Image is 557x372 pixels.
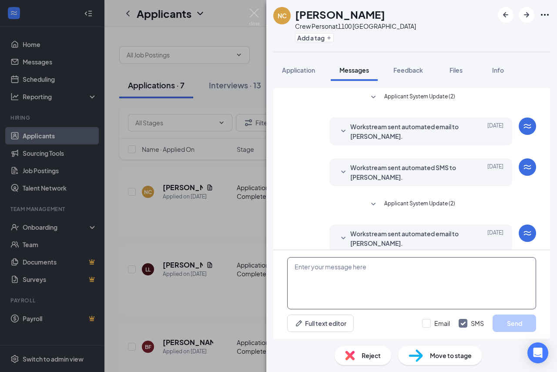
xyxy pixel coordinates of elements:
[295,22,416,30] div: Crew Person at 1100 [GEOGRAPHIC_DATA]
[519,7,534,23] button: ArrowRight
[521,10,532,20] svg: ArrowRight
[540,10,550,20] svg: Ellipses
[368,92,455,103] button: SmallChevronDownApplicant System Update (2)
[450,66,463,74] span: Files
[522,121,533,131] svg: WorkstreamLogo
[287,315,354,332] button: Full text editorPen
[295,319,303,328] svg: Pen
[487,122,503,141] span: [DATE]
[384,199,455,210] span: Applicant System Update (2)
[350,163,464,182] span: Workstream sent automated SMS to [PERSON_NAME].
[493,315,536,332] button: Send
[350,229,464,248] span: Workstream sent automated email to [PERSON_NAME].
[368,199,379,210] svg: SmallChevronDown
[368,92,379,103] svg: SmallChevronDown
[338,167,349,178] svg: SmallChevronDown
[295,7,385,22] h1: [PERSON_NAME]
[350,122,464,141] span: Workstream sent automated email to [PERSON_NAME].
[492,66,504,74] span: Info
[487,163,503,182] span: [DATE]
[527,342,548,363] div: Open Intercom Messenger
[393,66,423,74] span: Feedback
[498,7,513,23] button: ArrowLeftNew
[522,228,533,238] svg: WorkstreamLogo
[362,351,381,360] span: Reject
[295,33,334,42] button: PlusAdd a tag
[339,66,369,74] span: Messages
[278,11,287,20] div: NC
[430,351,472,360] span: Move to stage
[522,162,533,172] svg: WorkstreamLogo
[338,233,349,244] svg: SmallChevronDown
[282,66,315,74] span: Application
[487,229,503,248] span: [DATE]
[368,199,455,210] button: SmallChevronDownApplicant System Update (2)
[384,92,455,103] span: Applicant System Update (2)
[500,10,511,20] svg: ArrowLeftNew
[326,35,332,40] svg: Plus
[338,126,349,137] svg: SmallChevronDown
